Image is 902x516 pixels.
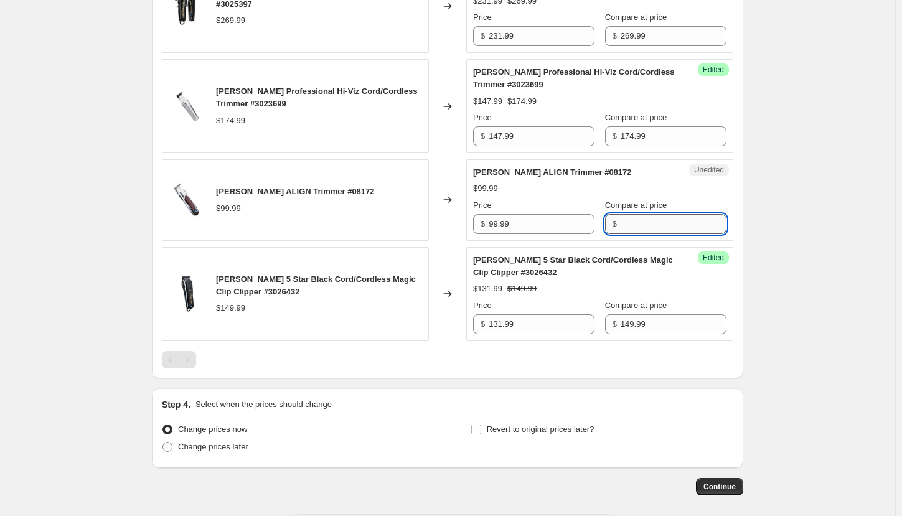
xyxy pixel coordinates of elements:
span: $ [613,319,617,329]
span: Edited [703,253,724,263]
span: Price [473,301,492,310]
span: $ [481,31,485,40]
span: [PERSON_NAME] Professional Hi-Viz Cord/Cordless Trimmer #3023699 [216,87,417,108]
span: $ [613,131,617,141]
img: 3023699-hi-viz_hero_80x.jpg [169,88,206,125]
span: Compare at price [605,301,667,310]
div: $99.99 [473,182,498,195]
span: [PERSON_NAME] ALIGN Trimmer #08172 [473,167,632,177]
p: Select when the prices should change [195,398,332,411]
span: Price [473,113,492,122]
strike: $149.99 [507,283,537,295]
span: [PERSON_NAME] 5 Star Black Cord/Cordless Magic Clip Clipper #3026432 [216,274,416,296]
div: $99.99 [216,202,241,215]
span: [PERSON_NAME] Professional Hi-Viz Cord/Cordless Trimmer #3023699 [473,67,674,89]
span: $ [613,219,617,228]
div: $269.99 [216,14,245,27]
span: $ [481,219,485,228]
span: Compare at price [605,12,667,22]
span: Revert to original prices later? [487,425,594,434]
span: Change prices now [178,425,247,434]
span: Price [473,12,492,22]
span: Compare at price [605,200,667,210]
span: [PERSON_NAME] ALIGN Trimmer #08172 [216,187,375,196]
nav: Pagination [162,351,196,368]
span: $ [481,319,485,329]
span: Continue [703,482,736,492]
div: $147.99 [473,95,502,108]
div: $131.99 [473,283,502,295]
strike: $174.99 [507,95,537,108]
span: $ [481,131,485,141]
div: $174.99 [216,115,245,127]
img: dnri5lyudoaralounlur_80x.webp [169,181,206,218]
span: Edited [703,65,724,75]
span: $ [613,31,617,40]
span: Compare at price [605,113,667,122]
img: mht2ogeewzdsx5huj87a_80x.jpg [169,275,206,312]
div: $149.99 [216,302,245,314]
h2: Step 4. [162,398,190,411]
span: Price [473,200,492,210]
span: Change prices later [178,442,248,451]
button: Continue [696,478,743,495]
span: [PERSON_NAME] 5 Star Black Cord/Cordless Magic Clip Clipper #3026432 [473,255,673,277]
span: Unedited [694,165,724,175]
